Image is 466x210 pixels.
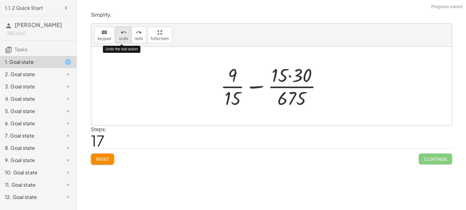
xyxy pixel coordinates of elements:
span: keypad [98,37,111,41]
i: keyboard [101,29,107,36]
i: Task not started. [64,144,72,152]
span: [PERSON_NAME] [15,21,62,28]
p: Simplify. [91,11,452,18]
i: Task not started. [64,95,72,103]
i: Task not started. [64,107,72,115]
span: Reset [96,156,109,162]
label: Steps: [91,126,106,132]
div: 2. Goal state [5,71,54,78]
button: undoundo [116,27,131,43]
div: 1. Goal state [5,58,54,66]
div: 10. Goal state [5,169,54,176]
div: 9. Goal state [5,157,54,164]
i: Task not started. [64,83,72,90]
button: fullscreen [147,27,172,43]
i: Task not started. [64,169,72,176]
div: 7. Goal state [5,132,54,139]
i: Task not started. [64,132,72,139]
span: fullscreen [151,37,169,41]
div: 4. Goal state [5,95,54,103]
i: Task not started. [64,157,72,164]
span: redo [135,37,143,41]
span: 17 [91,131,104,150]
span: Tasks [15,46,27,52]
div: Undo the last action [103,46,140,53]
span: undo [119,37,128,41]
button: keyboardkeypad [94,27,115,43]
div: 3. Goal state [5,83,54,90]
button: Reset [91,154,114,165]
i: Task not started. [64,193,72,201]
div: 12. Goal state [5,193,54,201]
i: Task not started. [64,71,72,78]
i: Task not started. [64,120,72,127]
i: Task not started. [64,181,72,189]
button: redoredo [131,27,146,43]
i: undo [121,29,127,36]
div: 8. Goal state [5,144,54,152]
div: Not you? [7,29,72,36]
i: Task started. [64,58,72,66]
i: redo [136,29,142,36]
div: 5. Goal state [5,107,54,115]
div: 11. Goal state [5,181,54,189]
h4: 1.1.2 Quick Start [5,4,43,12]
span: Progress saved [431,4,462,10]
div: 6. Goal state [5,120,54,127]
